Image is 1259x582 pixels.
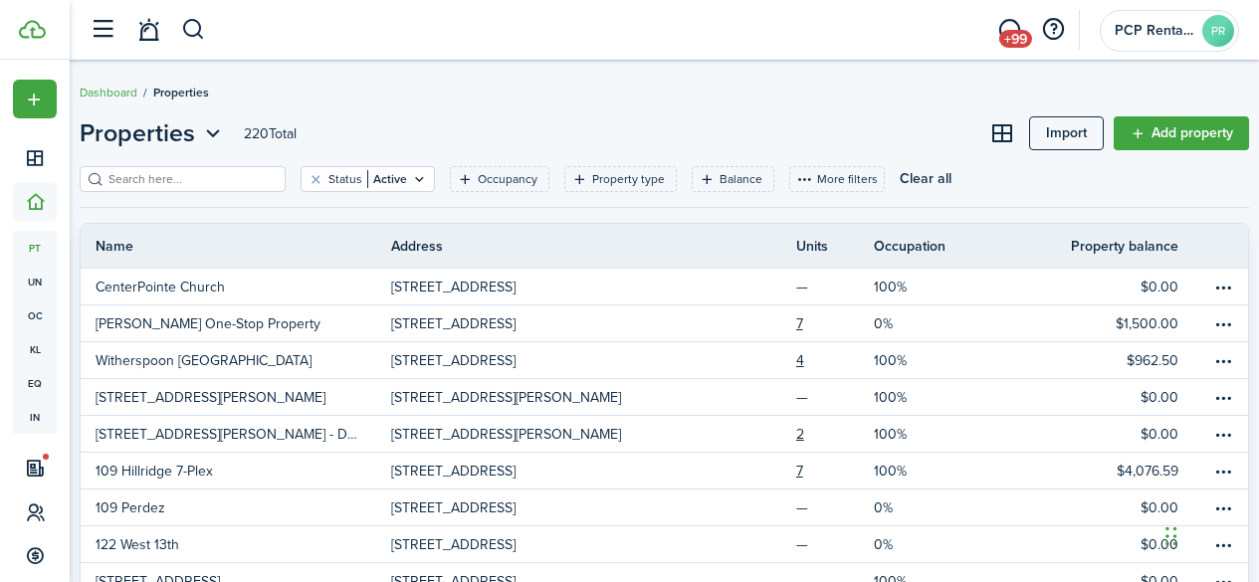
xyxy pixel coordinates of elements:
a: CenterPointe Church [81,269,391,304]
a: $962.50 [975,342,1208,378]
p: CenterPointe Church [96,277,225,297]
header-page-total: 220 Total [244,123,297,144]
a: 0% [874,489,975,525]
a: 109 Perdez [81,489,391,525]
filter-tag-label: Property type [592,170,665,188]
a: Open menu [1208,269,1248,304]
span: PCP Rental Division [1115,24,1194,38]
button: Open menu [1208,419,1238,449]
button: Open menu [13,80,57,118]
p: 100% [874,461,907,482]
span: Properties [80,115,195,151]
a: $0.00 [975,489,1208,525]
button: Open menu [1208,456,1238,485]
th: Property balance [1071,236,1208,257]
p: 100% [874,387,907,408]
a: Import [1029,116,1104,150]
p: [STREET_ADDRESS][PERSON_NAME] [391,424,621,445]
p: [STREET_ADDRESS][PERSON_NAME] - Duplex [96,424,361,445]
a: [STREET_ADDRESS][PERSON_NAME] - Duplex [81,416,391,452]
a: — [796,379,874,415]
a: [STREET_ADDRESS] [391,342,702,378]
p: 109 Perdez [96,497,165,518]
p: [STREET_ADDRESS] [391,497,516,518]
filter-tag-label: Status [328,170,362,188]
button: Clear all [900,166,951,192]
filter-tag-value: Active [367,170,407,188]
span: eq [13,366,57,400]
button: Open menu [1208,382,1238,412]
p: 100% [874,350,907,371]
a: 0% [874,305,975,341]
a: Notifications [129,5,167,56]
button: Open menu [1208,345,1238,375]
filter-tag: Open filter [692,166,774,192]
a: 100% [874,416,975,452]
p: [STREET_ADDRESS] [391,461,516,482]
a: Messaging [990,5,1028,56]
a: 100% [874,342,975,378]
a: [STREET_ADDRESS][PERSON_NAME] [81,379,391,415]
a: kl [13,332,57,366]
span: un [13,265,57,298]
a: $0.00 [975,269,1208,304]
a: oc [13,298,57,332]
th: Name [81,236,391,257]
p: [STREET_ADDRESS][PERSON_NAME] [96,387,325,408]
a: — [796,269,874,304]
a: [STREET_ADDRESS][PERSON_NAME] [391,416,702,452]
a: 100% [874,379,975,415]
p: Witherspoon [GEOGRAPHIC_DATA] [96,350,312,371]
p: [STREET_ADDRESS] [391,277,516,297]
avatar-text: PR [1202,15,1234,47]
filter-tag: Open filter [301,166,435,192]
p: [STREET_ADDRESS][PERSON_NAME] [391,387,621,408]
button: Open resource center [1036,13,1070,47]
th: Occupation [874,236,975,257]
a: $1,500.00 [975,305,1208,341]
a: 0% [874,526,975,562]
span: +99 [999,30,1032,48]
a: Open menu [1208,453,1248,488]
a: Dashboard [80,84,137,101]
a: [STREET_ADDRESS][PERSON_NAME] [391,379,702,415]
p: [PERSON_NAME] One-Stop Property [96,313,320,334]
a: [PERSON_NAME] One-Stop Property [81,305,391,341]
p: [STREET_ADDRESS] [391,350,516,371]
a: $4,076.59 [975,453,1208,488]
a: 100% [874,269,975,304]
a: 2 [796,416,874,452]
button: Open menu [80,115,226,151]
a: pt [13,231,57,265]
a: 4 [796,342,874,378]
a: 7 [796,453,874,488]
p: [STREET_ADDRESS] [391,534,516,555]
span: in [13,400,57,434]
a: — [796,526,874,562]
button: Clear filter [308,171,324,187]
a: Open menu [1208,379,1248,415]
span: Properties [153,84,209,101]
a: Open menu [1208,305,1248,341]
a: Open menu [1208,416,1248,452]
filter-tag: Open filter [564,166,677,192]
a: 100% [874,453,975,488]
div: Chat Widget [1159,486,1259,582]
a: 7 [796,305,874,341]
div: Drag [1165,506,1177,566]
a: Witherspoon [GEOGRAPHIC_DATA] [81,342,391,378]
a: [STREET_ADDRESS] [391,269,702,304]
a: [STREET_ADDRESS] [391,453,702,488]
a: $0.00 [975,416,1208,452]
a: 122 West 13th [81,526,391,562]
a: Add property [1114,116,1249,150]
p: 109 Hillridge 7-Plex [96,461,213,482]
a: 109 Hillridge 7-Plex [81,453,391,488]
a: [STREET_ADDRESS] [391,305,702,341]
p: 100% [874,424,907,445]
portfolio-header-page-nav: Properties [80,115,226,151]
